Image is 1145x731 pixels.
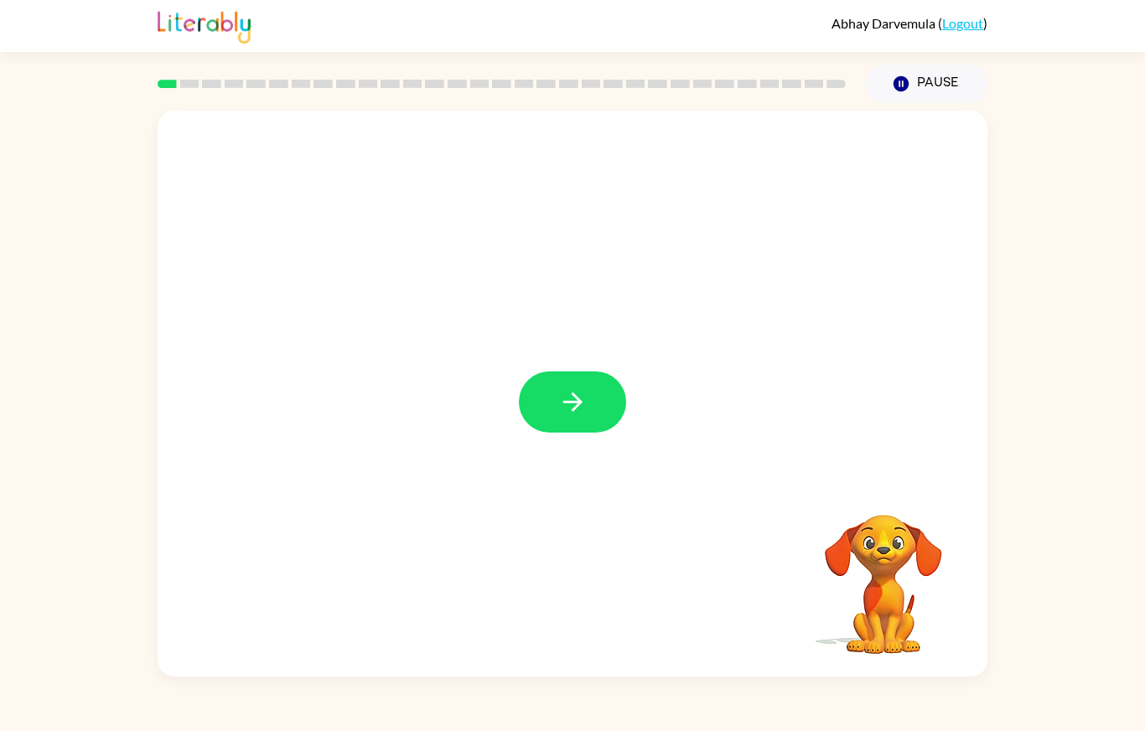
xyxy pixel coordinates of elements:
[832,15,987,31] div: ( )
[800,489,967,656] video: Your browser must support playing .mp4 files to use Literably. Please try using another browser.
[866,65,987,103] button: Pause
[832,15,938,31] span: Abhay Darvemula
[942,15,983,31] a: Logout
[158,7,251,44] img: Literably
